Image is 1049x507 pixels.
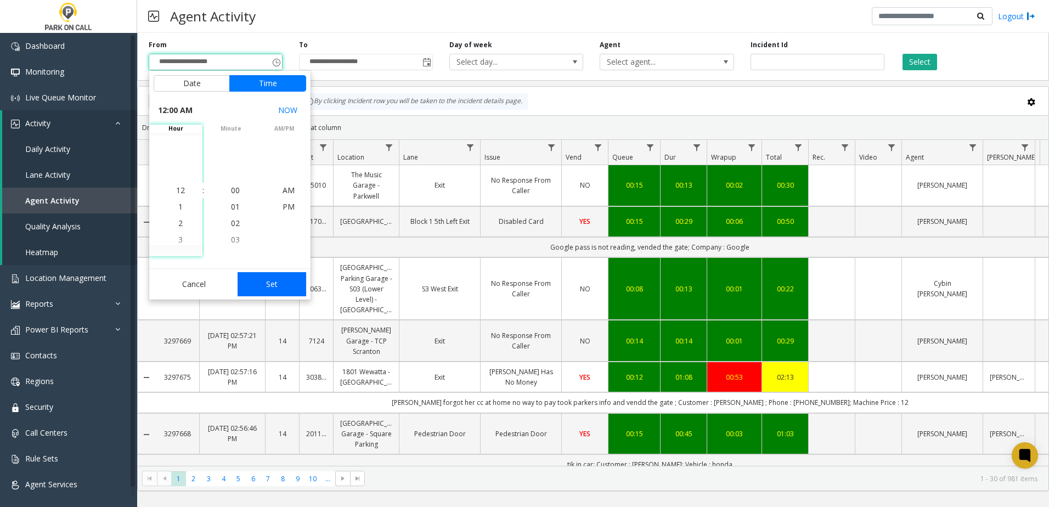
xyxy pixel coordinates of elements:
span: Lane Activity [25,170,70,180]
div: 00:50 [769,216,802,227]
div: Drag a column header and drop it here to group by that column [138,118,1048,137]
img: 'icon' [11,429,20,438]
button: Cancel [154,272,234,296]
a: No Response From Caller [487,278,555,299]
a: 00:03 [714,429,755,439]
label: Day of week [449,40,492,50]
a: YES [568,372,601,382]
span: 02 [231,218,240,228]
a: 00:15 [615,180,653,190]
a: NO [568,284,601,294]
img: 'icon' [11,120,20,128]
span: Page 2 [186,471,201,486]
span: Toggle popup [270,54,282,70]
a: 00:15 [615,429,653,439]
span: hour [149,125,202,133]
a: Heatmap [2,239,137,265]
span: YES [579,373,590,382]
a: 15010 [306,180,326,190]
a: [GEOGRAPHIC_DATA] Garage - Square Parking [340,418,392,450]
span: Agent [906,153,924,162]
a: 00:30 [769,180,802,190]
span: Select agent... [600,54,707,70]
div: 00:06 [714,216,755,227]
div: 00:29 [769,336,802,346]
a: Dur Filter Menu [690,140,704,155]
span: Contacts [25,350,57,360]
span: Location Management [25,273,106,283]
a: 00:14 [667,336,700,346]
div: : [202,185,204,196]
span: Video [859,153,877,162]
img: 'icon' [11,455,20,464]
a: 00:53 [714,372,755,382]
a: 00:14 [615,336,653,346]
a: 00:45 [667,429,700,439]
a: [PERSON_NAME] Has No Money [487,367,555,387]
span: 12 [176,185,185,195]
span: Agent Activity [25,195,80,206]
span: YES [579,217,590,226]
a: Lane Filter Menu [463,140,478,155]
a: Block 1 5th Left Exit [406,216,473,227]
a: Logout [998,10,1035,22]
span: Vend [566,153,582,162]
a: Location Filter Menu [382,140,397,155]
span: Rule Sets [25,453,58,464]
span: Heatmap [25,247,58,257]
a: Video Filter Menu [884,140,899,155]
div: Data table [138,140,1048,466]
span: Page 5 [231,471,246,486]
span: [PERSON_NAME] [987,153,1037,162]
a: 00:15 [615,216,653,227]
a: Collapse Details [138,430,155,439]
a: Pedestrian Door [487,429,555,439]
span: Lane [403,153,418,162]
span: Page 1 [171,471,186,486]
span: 00 [231,185,240,195]
span: Power BI Reports [25,324,88,335]
span: AM/PM [257,125,311,133]
label: To [299,40,308,50]
a: 14 [272,429,292,439]
label: Agent [600,40,621,50]
a: 3297669 [162,336,193,346]
button: Date tab [154,75,230,92]
div: 00:02 [714,180,755,190]
a: YES [568,429,601,439]
span: Call Centers [25,427,67,438]
span: NO [580,336,590,346]
span: Go to the next page [339,474,347,483]
span: Issue [484,153,500,162]
a: 7124 [306,336,326,346]
a: 00:13 [667,284,700,294]
span: 01 [231,201,240,212]
label: From [149,40,167,50]
a: 00:01 [714,284,755,294]
span: Daily Activity [25,144,70,154]
span: Page 8 [275,471,290,486]
a: 201140 [306,429,326,439]
a: Daily Activity [2,136,137,162]
span: Toggle popup [420,54,432,70]
a: 02:13 [769,372,802,382]
span: Quality Analysis [25,221,81,232]
a: Disabled Card [487,216,555,227]
a: 00:01 [714,336,755,346]
button: Set [238,272,307,296]
img: 'icon' [11,94,20,103]
span: 3 [178,234,183,245]
a: Issue Filter Menu [544,140,559,155]
span: Agent Services [25,479,77,489]
span: Location [337,153,364,162]
div: 00:29 [667,216,700,227]
span: Page 4 [216,471,231,486]
div: 01:08 [667,372,700,382]
img: pageIcon [148,3,159,30]
a: Wrapup Filter Menu [745,140,759,155]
